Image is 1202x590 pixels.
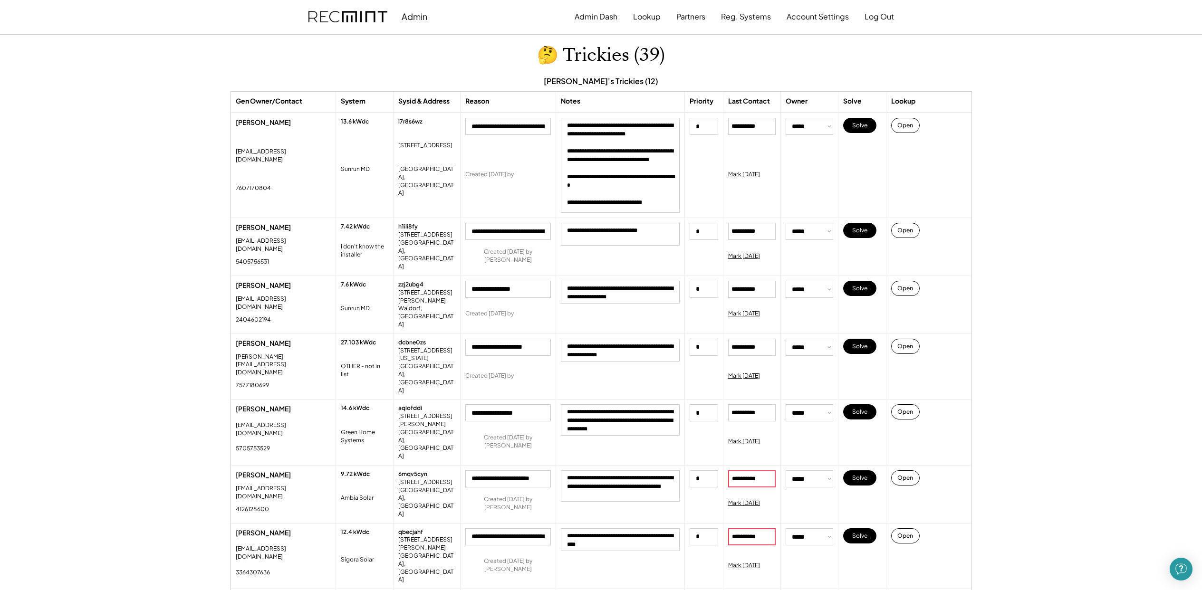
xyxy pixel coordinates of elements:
div: [EMAIL_ADDRESS][DOMAIN_NAME] [236,421,331,438]
button: Admin Dash [575,7,617,26]
div: 7.6 kWdc [341,281,366,289]
div: Mark [DATE] [728,171,760,179]
div: [PERSON_NAME][EMAIL_ADDRESS][DOMAIN_NAME] [236,353,331,377]
button: Solve [843,118,876,133]
div: aqlofddi [398,404,422,412]
button: Open [891,470,920,485]
div: Solve [843,96,862,106]
div: 7577180699 [236,381,269,390]
div: qbecjahf [398,528,423,536]
button: Partners [676,7,705,26]
div: [EMAIL_ADDRESS][DOMAIN_NAME] [236,148,331,164]
div: 2404602194 [236,316,271,324]
div: Priority [690,96,713,106]
button: Solve [843,470,876,485]
div: Sunrun MD [341,165,370,173]
button: Solve [843,223,876,238]
div: [EMAIL_ADDRESS][DOMAIN_NAME] [236,237,331,253]
div: Mark [DATE] [728,310,760,318]
button: Reg. Systems [721,7,771,26]
button: Lookup [633,7,661,26]
button: Open [891,223,920,238]
div: 14.6 kWdc [341,404,369,412]
div: Sunrun MD [341,305,370,313]
div: [GEOGRAPHIC_DATA], [GEOGRAPHIC_DATA] [398,552,455,584]
div: Created [DATE] by [PERSON_NAME] [465,248,551,264]
div: 7607170804 [236,184,271,192]
div: Mark [DATE] [728,252,760,260]
div: Open Intercom Messenger [1170,558,1192,580]
button: Solve [843,528,876,543]
div: [STREET_ADDRESS][PERSON_NAME] [398,412,455,428]
div: 6mqv5cyn [398,470,427,478]
div: [STREET_ADDRESS] [398,478,452,486]
button: Open [891,339,920,354]
button: Account Settings [787,7,849,26]
div: Mark [DATE] [728,372,760,380]
div: [PERSON_NAME] [236,118,331,127]
div: Notes [561,96,580,106]
button: Open [891,281,920,296]
div: Mark [DATE] [728,561,760,570]
div: [PERSON_NAME] [236,223,331,232]
div: Waldorf, [GEOGRAPHIC_DATA] [398,305,455,328]
div: [STREET_ADDRESS] [398,347,452,355]
button: Log Out [865,7,894,26]
div: Admin [402,11,427,22]
div: [PERSON_NAME] [236,404,331,414]
div: [STREET_ADDRESS][PERSON_NAME] [398,536,455,552]
button: Open [891,528,920,543]
div: [PERSON_NAME] [236,470,331,480]
div: 27.103 kWdc [341,339,376,347]
div: Sigora Solar [341,556,374,564]
div: I don't know the installer [341,243,388,259]
div: [GEOGRAPHIC_DATA], [GEOGRAPHIC_DATA] [398,486,455,518]
div: [EMAIL_ADDRESS][DOMAIN_NAME] [236,295,331,311]
div: Created [DATE] by [PERSON_NAME] [465,434,551,450]
button: Open [891,404,920,419]
div: Created [DATE] by [PERSON_NAME] [465,495,551,512]
div: Mark [DATE] [728,438,760,446]
button: Solve [843,404,876,419]
div: Ambia Solar [341,494,374,502]
div: 5405756531 [236,258,269,266]
img: recmint-logotype%403x.png [308,11,387,23]
div: Owner [786,96,808,106]
div: 13.6 kWdc [341,118,369,126]
div: [US_STATE][GEOGRAPHIC_DATA], [GEOGRAPHIC_DATA] [398,354,455,394]
div: Lookup [891,96,915,106]
div: [EMAIL_ADDRESS][DOMAIN_NAME] [236,485,331,501]
div: Sysid & Address [398,96,450,106]
button: Solve [843,281,876,296]
div: Mark [DATE] [728,499,760,507]
div: [GEOGRAPHIC_DATA], [GEOGRAPHIC_DATA] [398,428,455,460]
div: dcbne0zs [398,339,426,347]
div: [STREET_ADDRESS][PERSON_NAME] [398,289,455,305]
div: 4126128600 [236,505,269,514]
div: h1ili8fy [398,223,418,231]
div: l7r8s6wz [398,118,423,126]
div: zzj2ubg4 [398,281,423,289]
button: Open [891,118,920,133]
div: Green Home Systems [341,428,388,445]
div: [GEOGRAPHIC_DATA], [GEOGRAPHIC_DATA] [398,165,455,197]
div: [STREET_ADDRESS] [398,142,452,150]
div: [GEOGRAPHIC_DATA], [GEOGRAPHIC_DATA] [398,239,455,271]
div: Created [DATE] by [PERSON_NAME] [465,557,551,573]
div: 7.42 kWdc [341,223,370,231]
div: [PERSON_NAME]'s Trickies (12) [544,76,658,86]
div: [EMAIL_ADDRESS][DOMAIN_NAME] [236,545,331,561]
div: [PERSON_NAME] [236,339,331,348]
div: [PERSON_NAME] [236,281,331,290]
h1: 🤔 Trickies (39) [537,44,665,67]
div: 12.4 kWdc [341,528,369,536]
div: [PERSON_NAME] [236,528,331,538]
button: Solve [843,339,876,354]
div: Reason [465,96,489,106]
div: Last Contact [728,96,770,106]
div: 9.72 kWdc [341,470,370,478]
div: Created [DATE] by [465,372,514,380]
div: Gen Owner/Contact [236,96,302,106]
div: 3364307636 [236,569,270,577]
div: 5705753529 [236,445,270,453]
